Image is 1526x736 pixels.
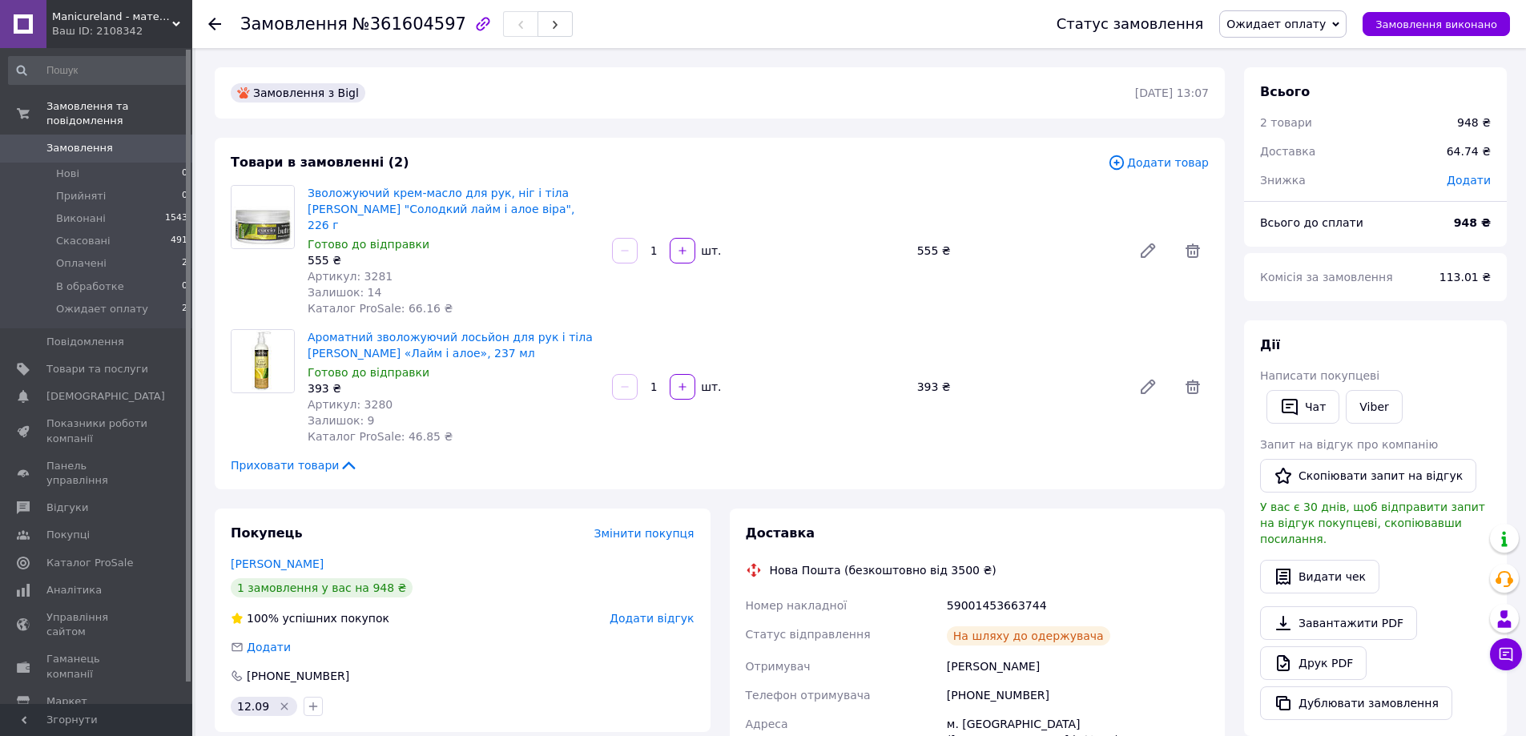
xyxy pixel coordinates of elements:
span: Управління сайтом [46,610,148,639]
span: Скасовані [56,234,111,248]
span: Покупці [46,528,90,542]
button: Чат [1266,390,1339,424]
span: Всього до сплати [1260,216,1363,229]
span: Ожидает оплату [1226,18,1326,30]
div: шт. [697,243,723,259]
span: 2 [182,256,187,271]
span: Замовлення виконано [1375,18,1497,30]
div: Статус замовлення [1057,16,1204,32]
span: Товари в замовленні (2) [231,155,409,170]
button: Чат з покупцем [1490,638,1522,670]
span: Оплачені [56,256,107,271]
span: 0 [182,167,187,181]
a: Viber [1346,390,1402,424]
span: Статус відправлення [746,628,871,641]
span: 491 [171,234,187,248]
span: Нові [56,167,79,181]
div: Замовлення з Bigl [231,83,365,103]
div: 393 ₴ [308,380,599,396]
span: Змінити покупця [594,527,695,540]
span: Знижка [1260,174,1306,187]
span: 100% [247,612,279,625]
button: Замовлення виконано [1363,12,1510,36]
span: 113.01 ₴ [1439,271,1491,284]
div: 555 ₴ [911,239,1125,262]
span: Отримувач [746,660,811,673]
span: У вас є 30 днів, щоб відправити запит на відгук покупцеві, скопіювавши посилання. [1260,501,1485,545]
span: Ожидает оплату [56,302,148,316]
span: Номер накладної [746,599,848,612]
span: Прийняті [56,189,106,203]
div: 1 замовлення у вас на 948 ₴ [231,578,413,597]
a: Редагувати [1132,235,1164,267]
span: Готово до відправки [308,238,429,251]
img: Ароматний зволожуючий лосьйон для рук і тіла Cuccio «Лайм і алое», 237 мл [232,330,294,392]
span: Доставка [746,525,815,541]
span: Замовлення та повідомлення [46,99,192,128]
span: Аналітика [46,583,102,597]
div: 393 ₴ [911,376,1125,398]
button: Дублювати замовлення [1260,686,1452,720]
span: Відгуки [46,501,88,515]
span: Товари та послуги [46,362,148,376]
div: Ваш ID: 2108342 [52,24,192,38]
span: Додати [247,641,291,654]
span: Панель управління [46,459,148,488]
span: 12.09 [237,700,269,713]
span: Виконані [56,211,106,226]
span: Каталог ProSale [46,556,133,570]
span: 1543 [165,211,187,226]
span: Каталог ProSale: 66.16 ₴ [308,302,453,315]
span: Видалити [1177,235,1209,267]
span: Всього [1260,84,1310,99]
span: №361604597 [352,14,466,34]
span: Написати покупцеві [1260,369,1379,382]
span: Замовлення [46,141,113,155]
img: Зволожуючий крем-масло для рук, ніг і тіла Cuccio "Солодкий лайм і алое віра", 226 г [232,186,294,248]
div: 555 ₴ [308,252,599,268]
a: Редагувати [1132,371,1164,403]
span: Додати відгук [610,612,694,625]
span: [DEMOGRAPHIC_DATA] [46,389,165,404]
span: Видалити [1177,371,1209,403]
div: 948 ₴ [1457,115,1491,131]
div: На шляху до одержувача [947,626,1110,646]
span: 0 [182,280,187,294]
button: Скопіювати запит на відгук [1260,459,1476,493]
div: 59001453663744 [944,591,1212,620]
input: Пошук [8,56,189,85]
span: Замовлення [240,14,348,34]
a: [PERSON_NAME] [231,557,324,570]
span: Адреса [746,718,788,730]
span: Каталог ProSale: 46.85 ₴ [308,430,453,443]
span: Приховати товари [231,457,358,473]
b: 948 ₴ [1454,216,1491,229]
span: Маркет [46,694,87,709]
span: Готово до відправки [308,366,429,379]
span: Додати товар [1108,154,1209,171]
svg: Видалити мітку [278,700,291,713]
span: Показники роботи компанії [46,416,148,445]
div: [PHONE_NUMBER] [245,668,351,684]
span: Доставка [1260,145,1315,158]
span: Дії [1260,337,1280,352]
span: В обработке [56,280,124,294]
button: Видати чек [1260,560,1379,593]
div: Повернутися назад [208,16,221,32]
a: Друк PDF [1260,646,1367,680]
span: Гаманець компанії [46,652,148,681]
a: Зволожуючий крем-масло для рук, ніг і тіла [PERSON_NAME] "Солодкий лайм і алое віра", 226 г [308,187,574,231]
span: Залишок: 14 [308,286,381,299]
span: Комісія за замовлення [1260,271,1393,284]
span: Залишок: 9 [308,414,375,427]
div: шт. [697,379,723,395]
div: Нова Пошта (безкоштовно від 3500 ₴) [766,562,1001,578]
span: Покупець [231,525,303,541]
div: 64.74 ₴ [1437,134,1500,169]
div: [PHONE_NUMBER] [944,681,1212,710]
div: успішних покупок [231,610,389,626]
span: 0 [182,189,187,203]
a: Ароматний зволожуючий лосьйон для рук і тіла [PERSON_NAME] «Лайм і алое», 237 мл [308,331,593,360]
span: Артикул: 3281 [308,270,393,283]
span: 2 товари [1260,116,1312,129]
